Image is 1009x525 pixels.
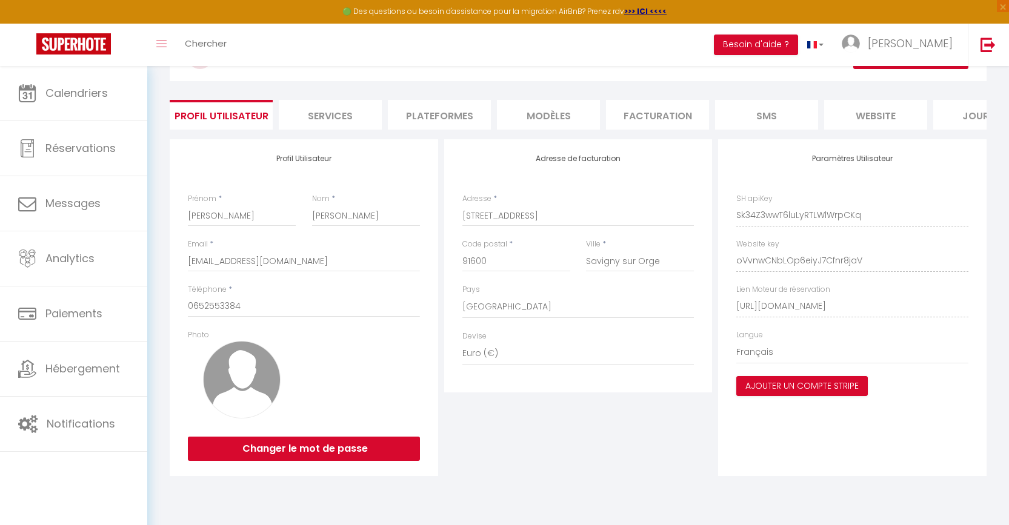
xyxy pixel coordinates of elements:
[45,361,120,376] span: Hébergement
[842,35,860,53] img: ...
[188,284,227,296] label: Téléphone
[203,341,281,418] img: avatar.png
[176,24,236,66] a: Chercher
[188,154,420,163] h4: Profil Utilisateur
[824,100,927,130] li: website
[462,284,480,296] label: Pays
[981,37,996,52] img: logout
[170,100,273,130] li: Profil Utilisateur
[279,100,382,130] li: Services
[47,416,115,431] span: Notifications
[736,193,773,205] label: SH apiKey
[624,6,667,16] a: >>> ICI <<<<
[462,331,487,342] label: Devise
[45,251,95,266] span: Analytics
[45,140,116,156] span: Réservations
[736,376,868,397] button: Ajouter un compte Stripe
[188,329,209,341] label: Photo
[497,100,600,130] li: MODÈLES
[462,193,491,205] label: Adresse
[188,239,208,250] label: Email
[833,24,968,66] a: ... [PERSON_NAME]
[185,37,227,50] span: Chercher
[736,239,779,250] label: Website key
[586,239,601,250] label: Ville
[45,196,101,211] span: Messages
[188,193,216,205] label: Prénom
[45,306,102,321] span: Paiements
[606,100,709,130] li: Facturation
[736,329,763,341] label: Langue
[388,100,491,130] li: Plateformes
[312,193,330,205] label: Nom
[45,85,108,101] span: Calendriers
[714,35,798,55] button: Besoin d'aide ?
[715,100,818,130] li: SMS
[36,33,111,54] img: Super Booking
[868,36,953,51] span: [PERSON_NAME]
[736,284,830,296] label: Lien Moteur de réservation
[736,154,968,163] h4: Paramètres Utilisateur
[462,239,507,250] label: Code postal
[188,437,420,461] button: Changer le mot de passe
[462,154,694,163] h4: Adresse de facturation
